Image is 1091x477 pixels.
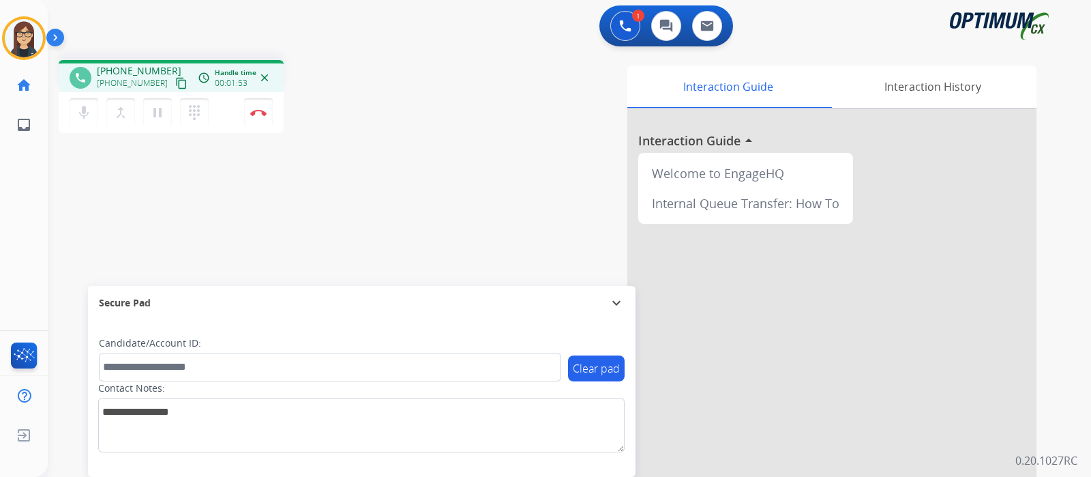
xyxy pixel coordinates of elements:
div: Interaction History [828,66,1036,108]
img: avatar [5,19,43,57]
mat-icon: phone [74,72,87,84]
mat-icon: expand_more [608,295,625,311]
mat-icon: access_time [198,72,210,84]
button: Clear pad [568,356,625,381]
mat-icon: inbox [16,117,32,133]
mat-icon: mic [76,104,92,121]
span: Handle time [215,68,256,78]
mat-icon: content_copy [175,77,188,89]
div: Interaction Guide [627,66,828,108]
span: 00:01:53 [215,78,248,89]
span: [PHONE_NUMBER] [97,64,181,78]
span: [PHONE_NUMBER] [97,78,168,89]
label: Contact Notes: [98,381,165,395]
mat-icon: merge_type [113,104,129,121]
mat-icon: pause [149,104,166,121]
div: Internal Queue Transfer: How To [644,188,848,218]
mat-icon: dialpad [186,104,203,121]
span: Secure Pad [99,296,151,310]
mat-icon: home [16,77,32,93]
div: Welcome to EngageHQ [644,158,848,188]
mat-icon: close [258,72,271,84]
img: control [250,109,267,116]
p: 0.20.1027RC [1015,452,1077,469]
div: 1 [632,10,644,22]
label: Candidate/Account ID: [99,336,201,350]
